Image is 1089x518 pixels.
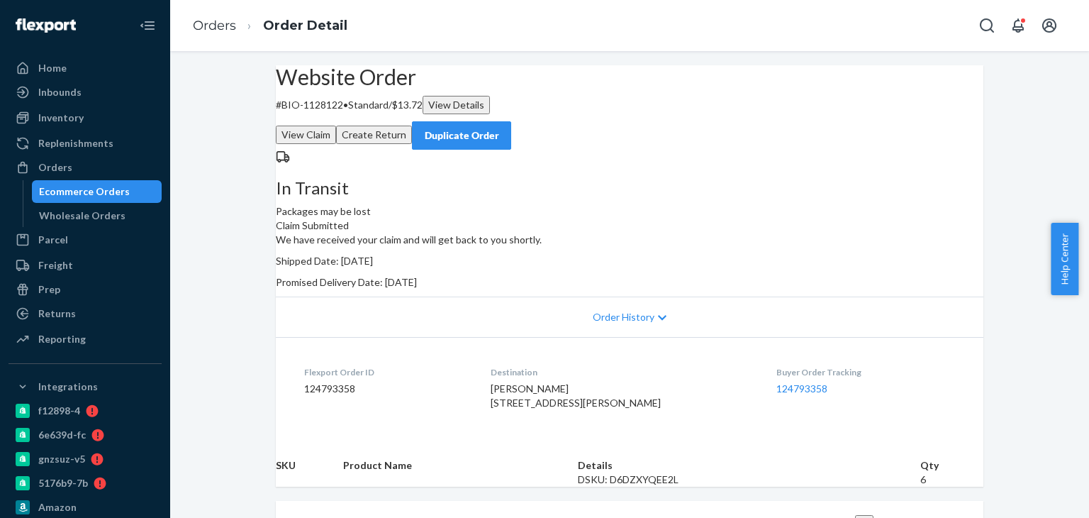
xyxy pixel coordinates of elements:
[776,366,955,378] dt: Buyer Order Tracking
[32,204,162,227] a: Wholesale Orders
[133,11,162,40] button: Close Navigation
[9,302,162,325] a: Returns
[578,473,921,487] div: DSKU: D6DZXYQEE2L
[32,180,162,203] a: Ecommerce Orders
[38,258,73,272] div: Freight
[38,307,76,321] div: Returns
[9,328,162,351] a: Reporting
[9,472,162,495] a: 5176b9-7b
[9,132,162,155] a: Replenishments
[38,380,98,394] div: Integrations
[38,61,67,75] div: Home
[9,228,162,251] a: Parcel
[38,136,113,150] div: Replenishments
[423,96,490,114] button: View Details
[276,96,983,114] p: # BIO-1128122 / $13.72
[276,179,983,219] div: Packages may be lost
[304,382,468,396] dd: 124793358
[263,18,347,33] a: Order Detail
[1004,11,1032,40] button: Open notifications
[38,404,80,418] div: f12898-4
[424,128,499,143] div: Duplicate Order
[276,179,983,197] h3: In Transit
[920,458,983,473] th: Qty
[38,282,60,297] div: Prep
[491,366,754,378] dt: Destination
[38,85,82,99] div: Inbounds
[38,233,68,247] div: Parcel
[343,99,348,111] span: •
[593,310,654,324] span: Order History
[9,424,162,446] a: 6e639d-fc
[343,458,577,473] th: Product Name
[181,5,359,47] ol: breadcrumbs
[276,65,983,89] h2: Website Order
[9,399,162,422] a: f12898-4
[578,458,921,473] th: Details
[9,106,162,129] a: Inventory
[9,81,162,104] a: Inbounds
[9,57,162,79] a: Home
[9,254,162,277] a: Freight
[9,375,162,398] button: Integrations
[38,500,77,514] div: Amazon
[38,111,84,125] div: Inventory
[39,184,130,199] div: Ecommerce Orders
[304,366,468,378] dt: Flexport Order ID
[38,428,86,442] div: 6e639d-fc
[38,332,86,346] div: Reporting
[276,233,983,247] p: We have received your claim and will get back to you shortly.
[276,275,983,290] p: Promised Delivery Date: [DATE]
[1051,223,1078,295] button: Help Center
[9,156,162,179] a: Orders
[276,458,343,473] th: SKU
[336,126,412,144] button: Create Return
[276,126,336,144] button: View Claim
[38,160,72,175] div: Orders
[276,254,983,268] p: Shipped Date: [DATE]
[38,476,88,490] div: 5176b9-7b
[9,448,162,470] a: gnzsuz-v5
[920,473,983,487] td: 6
[276,219,983,233] header: Claim Submitted
[412,121,511,150] button: Duplicate Order
[491,382,661,409] span: [PERSON_NAME] [STREET_ADDRESS][PERSON_NAME]
[348,99,389,111] span: Standard
[39,209,125,223] div: Wholesale Orders
[428,98,484,112] div: View Details
[973,11,1001,40] button: Open Search Box
[38,452,85,466] div: gnzsuz-v5
[193,18,236,33] a: Orders
[16,18,76,33] img: Flexport logo
[1035,11,1063,40] button: Open account menu
[9,278,162,301] a: Prep
[776,382,827,395] a: 124793358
